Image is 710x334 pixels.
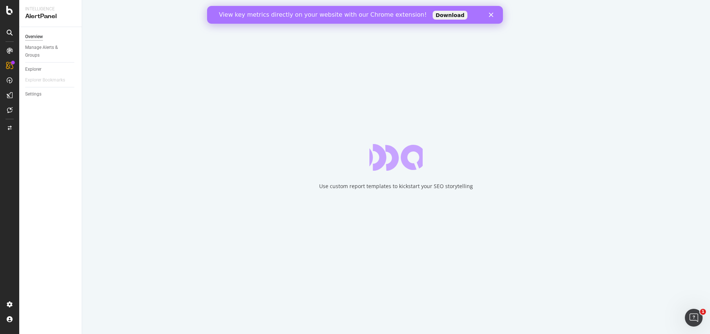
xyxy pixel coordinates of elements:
a: Overview [25,33,77,41]
div: Settings [25,90,41,98]
a: Explorer [25,66,77,73]
div: animation [369,144,423,171]
div: Overview [25,33,43,41]
div: Explorer [25,66,41,73]
span: 1 [700,309,706,315]
div: Close [282,7,289,11]
a: Explorer Bookmarks [25,76,72,84]
div: Use custom report templates to kickstart your SEO storytelling [319,183,473,190]
a: Settings [25,90,77,98]
div: Intelligence [25,6,76,12]
div: AlertPanel [25,12,76,21]
iframe: Intercom live chat banner [207,6,503,24]
div: Explorer Bookmarks [25,76,65,84]
iframe: Intercom live chat [685,309,703,327]
a: Manage Alerts & Groups [25,44,77,59]
div: Manage Alerts & Groups [25,44,70,59]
